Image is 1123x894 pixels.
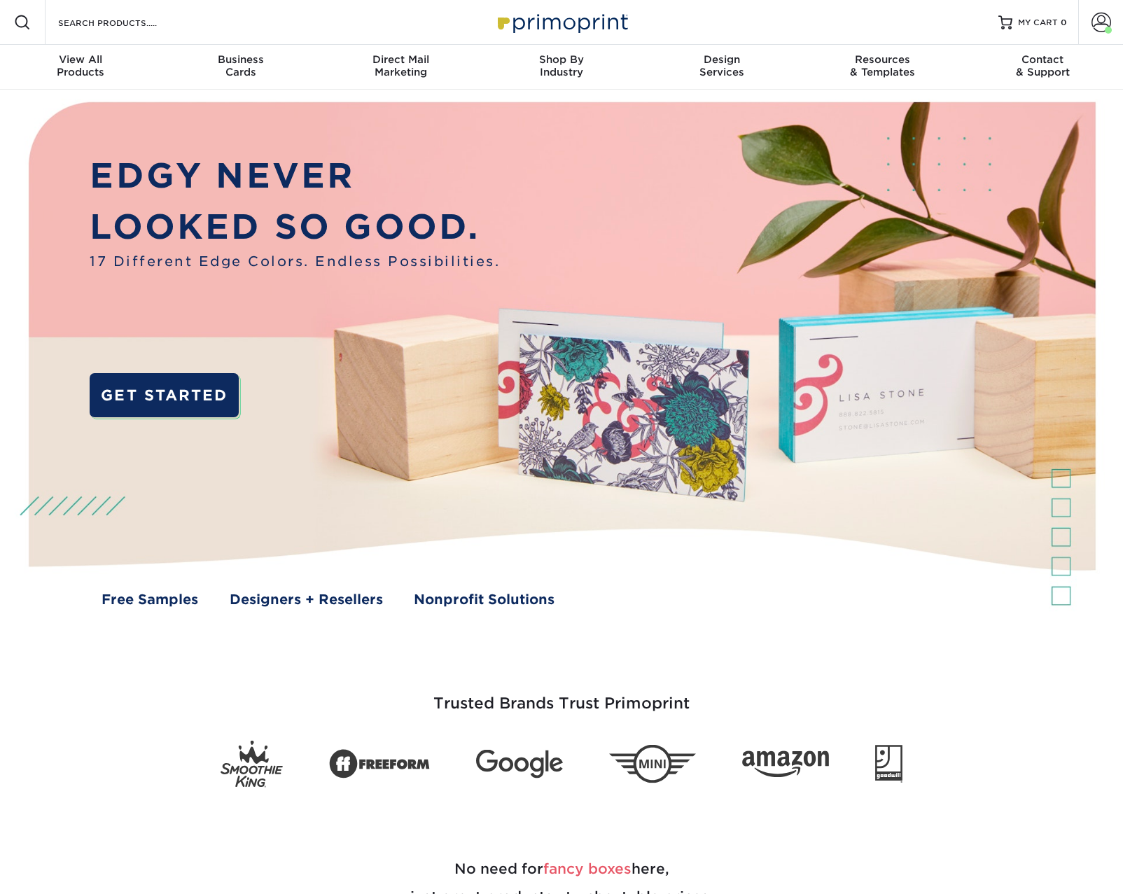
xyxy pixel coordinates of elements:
[414,590,554,610] a: Nonprofit Solutions
[160,53,321,78] div: Cards
[321,53,481,78] div: Marketing
[321,53,481,66] span: Direct Mail
[90,373,239,417] a: GET STARTED
[642,45,802,90] a: DesignServices
[481,53,641,78] div: Industry
[57,14,193,31] input: SEARCH PRODUCTS.....
[90,252,500,272] span: 17 Different Edge Colors. Endless Possibilities.
[152,661,971,729] h3: Trusted Brands Trust Primoprint
[1018,17,1058,29] span: MY CART
[90,202,500,252] p: LOOKED SO GOOD.
[875,746,902,783] img: Goodwill
[329,742,430,787] img: Freeform
[491,7,632,37] img: Primoprint
[481,45,641,90] a: Shop ByIndustry
[221,741,283,788] img: Smoothie King
[609,745,696,783] img: Mini
[476,750,563,778] img: Google
[802,53,963,78] div: & Templates
[802,53,963,66] span: Resources
[160,53,321,66] span: Business
[321,45,481,90] a: Direct MailMarketing
[963,53,1123,66] span: Contact
[642,53,802,66] span: Design
[1061,18,1067,27] span: 0
[160,45,321,90] a: BusinessCards
[543,860,632,877] span: fancy boxes
[230,590,383,610] a: Designers + Resellers
[963,45,1123,90] a: Contact& Support
[642,53,802,78] div: Services
[102,590,198,610] a: Free Samples
[90,151,500,201] p: EDGY NEVER
[481,53,641,66] span: Shop By
[963,53,1123,78] div: & Support
[802,45,963,90] a: Resources& Templates
[742,751,829,778] img: Amazon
